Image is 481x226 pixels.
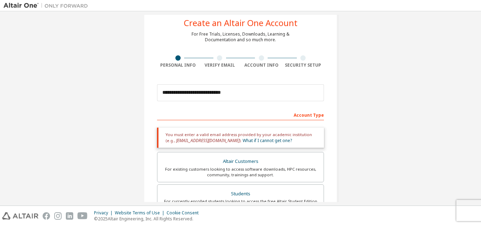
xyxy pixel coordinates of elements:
div: Account Info [241,62,282,68]
div: Cookie Consent [167,210,203,216]
div: Account Type [157,109,324,120]
a: What if I cannot get one? [243,138,292,143]
div: Altair Customers [162,157,319,166]
div: Security Setup [282,62,324,68]
span: [EMAIL_ADDRESS][DOMAIN_NAME] [176,138,239,143]
div: Students [162,189,319,199]
img: linkedin.svg [66,212,73,220]
div: Personal Info [157,62,199,68]
div: Verify Email [199,62,241,68]
div: For currently enrolled students looking to access the free Altair Student Edition bundle and all ... [162,198,319,210]
div: Create an Altair One Account [184,19,298,27]
img: youtube.svg [77,212,88,220]
img: altair_logo.svg [2,212,38,220]
img: facebook.svg [43,212,50,220]
div: For existing customers looking to access software downloads, HPC resources, community, trainings ... [162,166,319,178]
p: © 2025 Altair Engineering, Inc. All Rights Reserved. [94,216,203,222]
div: For Free Trials, Licenses, Downloads, Learning & Documentation and so much more. [192,31,289,43]
div: Website Terms of Use [115,210,167,216]
img: instagram.svg [54,212,62,220]
img: Altair One [4,2,92,9]
div: Privacy [94,210,115,216]
div: You must enter a valid email address provided by your academic institution (e.g., ). [157,128,324,148]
